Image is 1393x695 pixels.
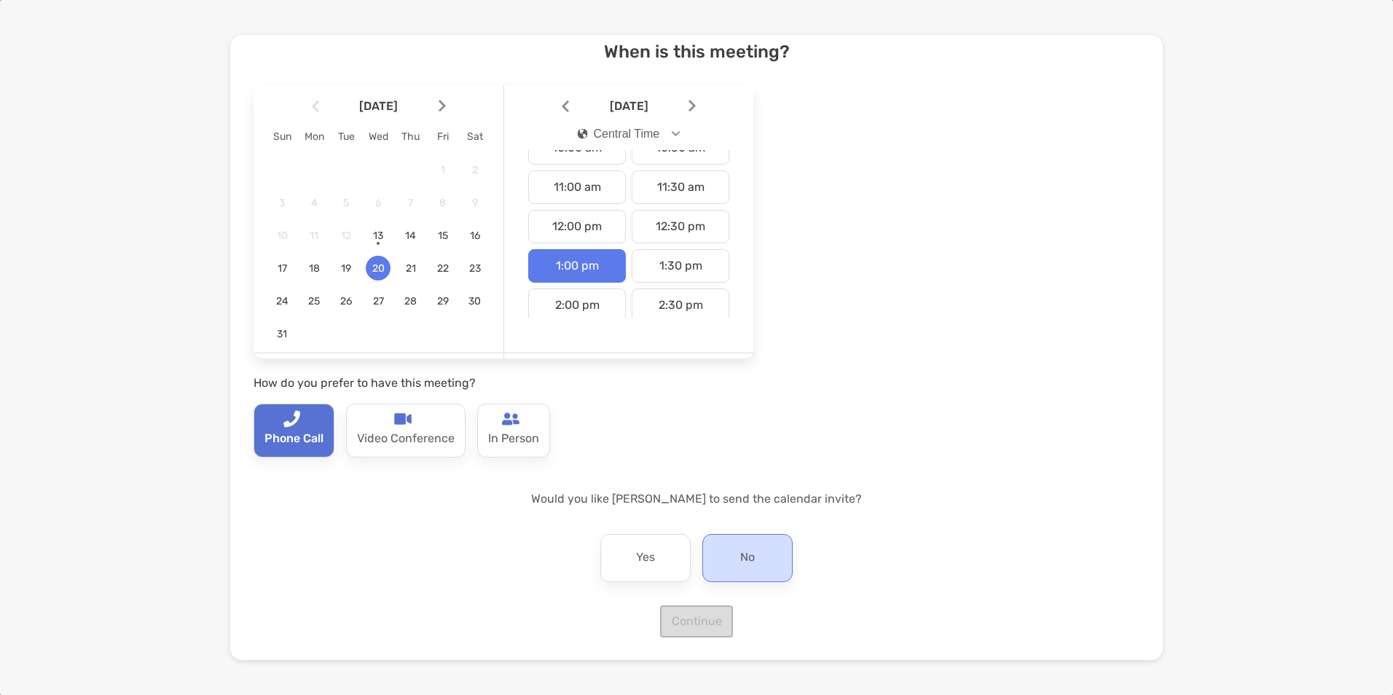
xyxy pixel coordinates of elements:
p: How do you prefer to have this meeting? [254,374,753,392]
span: 19 [334,262,358,275]
div: Tue [330,130,362,143]
span: 11 [302,229,326,242]
span: 1 [431,164,455,176]
span: 16 [463,229,487,242]
span: 21 [399,262,423,275]
span: 9 [463,197,487,209]
span: 24 [270,295,294,307]
div: 2:00 pm [528,288,626,322]
span: 26 [334,295,358,307]
span: 31 [270,328,294,340]
span: 5 [334,197,358,209]
span: 18 [302,262,326,275]
span: [DATE] [572,99,686,113]
div: Sat [459,130,491,143]
p: Phone Call [264,428,323,451]
img: type-call [502,410,519,428]
span: 3 [270,197,294,209]
span: 29 [431,295,455,307]
span: 10 [270,229,294,242]
span: 23 [463,262,487,275]
span: 4 [302,197,326,209]
div: 12:30 pm [632,210,729,243]
p: No [740,546,755,570]
div: Sun [266,130,298,143]
span: 13 [366,229,391,242]
div: Central Time [578,127,660,141]
span: 14 [399,229,423,242]
img: Arrow icon [439,100,446,112]
div: Fri [427,130,459,143]
span: 22 [431,262,455,275]
div: 11:30 am [632,170,729,204]
img: Arrow icon [312,100,319,112]
p: Video Conference [357,428,455,451]
div: 11:00 am [528,170,626,204]
span: 7 [399,197,423,209]
div: Mon [298,130,330,143]
div: 12:00 pm [528,210,626,243]
span: 15 [431,229,455,242]
img: icon [578,128,588,139]
div: 1:00 pm [528,249,626,283]
span: 28 [399,295,423,307]
span: [DATE] [322,99,436,113]
p: Would you like [PERSON_NAME] to send the calendar invite? [254,490,1139,508]
div: 2:30 pm [632,288,729,322]
img: Arrow icon [688,100,696,112]
div: Thu [395,130,427,143]
span: 20 [366,262,391,275]
span: 30 [463,295,487,307]
span: 25 [302,295,326,307]
h4: When is this meeting? [254,42,1139,62]
span: 6 [366,197,391,209]
img: type-call [283,410,300,428]
img: type-call [394,410,412,428]
span: 2 [463,164,487,176]
span: 8 [431,197,455,209]
button: iconCentral Time [565,117,693,151]
p: In Person [488,428,539,451]
p: Yes [636,546,655,570]
img: Arrow icon [562,100,569,112]
div: 1:30 pm [632,249,729,283]
img: Open dropdown arrow [672,131,680,136]
div: Wed [362,130,394,143]
span: 17 [270,262,294,275]
span: 27 [366,295,391,307]
span: 12 [334,229,358,242]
